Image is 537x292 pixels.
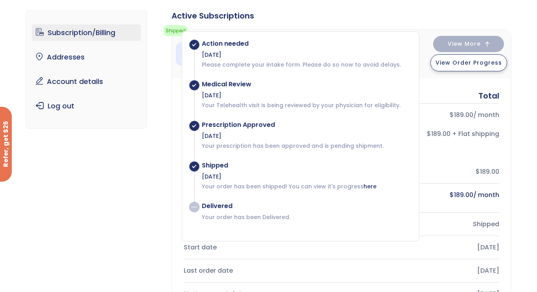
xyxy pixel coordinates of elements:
[348,190,499,201] div: / month
[184,265,335,276] div: Last order date
[348,242,499,253] div: [DATE]
[450,190,454,199] span: $
[202,101,411,109] p: Your Telehealth visit is being reviewed by your physician for eligibility.
[176,42,199,66] img: Sermorelin Nasal Spray
[348,166,499,177] div: $189.00
[202,132,411,140] div: [DATE]
[348,265,499,276] div: [DATE]
[202,162,411,169] div: Shipped
[172,10,511,21] div: Active Subscriptions
[202,173,411,180] div: [DATE]
[450,110,454,119] span: $
[348,219,499,230] div: Shipped
[164,25,188,36] span: Shipped
[448,41,481,46] span: View More
[202,80,411,88] div: Medical Review
[364,182,376,190] a: here
[202,142,411,150] p: Your prescription has been approved and is pending shipment.
[202,121,411,129] div: Prescription Approved
[436,59,502,67] span: View Order Progress
[450,190,473,199] bdi: 189.00
[32,49,141,65] a: Addresses
[478,90,499,101] div: Total
[430,54,507,71] button: View Order Progress
[450,110,473,119] bdi: 189.00
[202,213,411,221] p: Your order has been Delivered.
[202,51,411,59] div: [DATE]
[184,242,335,253] div: Start date
[433,36,504,52] button: View More
[26,10,147,128] nav: Account pages
[202,182,411,190] p: Your order has been shipped! You can view it's progress
[202,202,411,210] div: Delivered
[32,24,141,41] a: Subscription/Billing
[32,73,141,90] a: Account details
[202,40,411,48] div: Action needed
[202,91,411,99] div: [DATE]
[348,128,499,139] div: $189.00 + Flat shipping
[32,98,141,114] a: Log out
[202,61,411,69] p: Please complete your intake form. Please do so now to avoid delays.
[348,110,499,121] div: / month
